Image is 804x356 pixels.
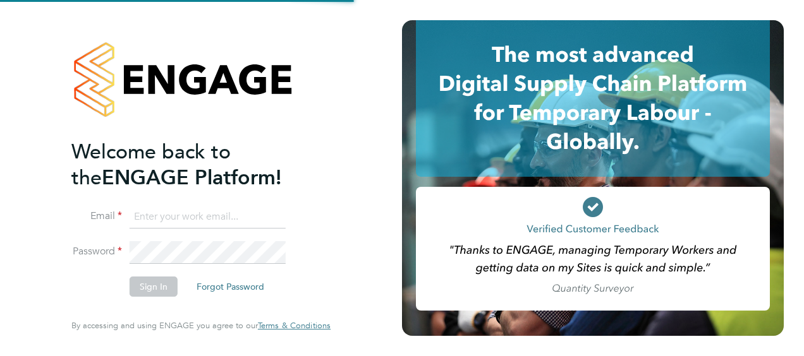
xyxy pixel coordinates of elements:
button: Forgot Password [186,276,274,297]
span: By accessing and using ENGAGE you agree to our [71,320,331,331]
label: Email [71,210,122,223]
button: Sign In [130,276,178,297]
label: Password [71,245,122,258]
a: Terms & Conditions [258,321,331,331]
input: Enter your work email... [130,206,286,228]
h2: ENGAGE Platform! [71,139,318,191]
span: Welcome back to the [71,139,231,190]
span: Terms & Conditions [258,320,331,331]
